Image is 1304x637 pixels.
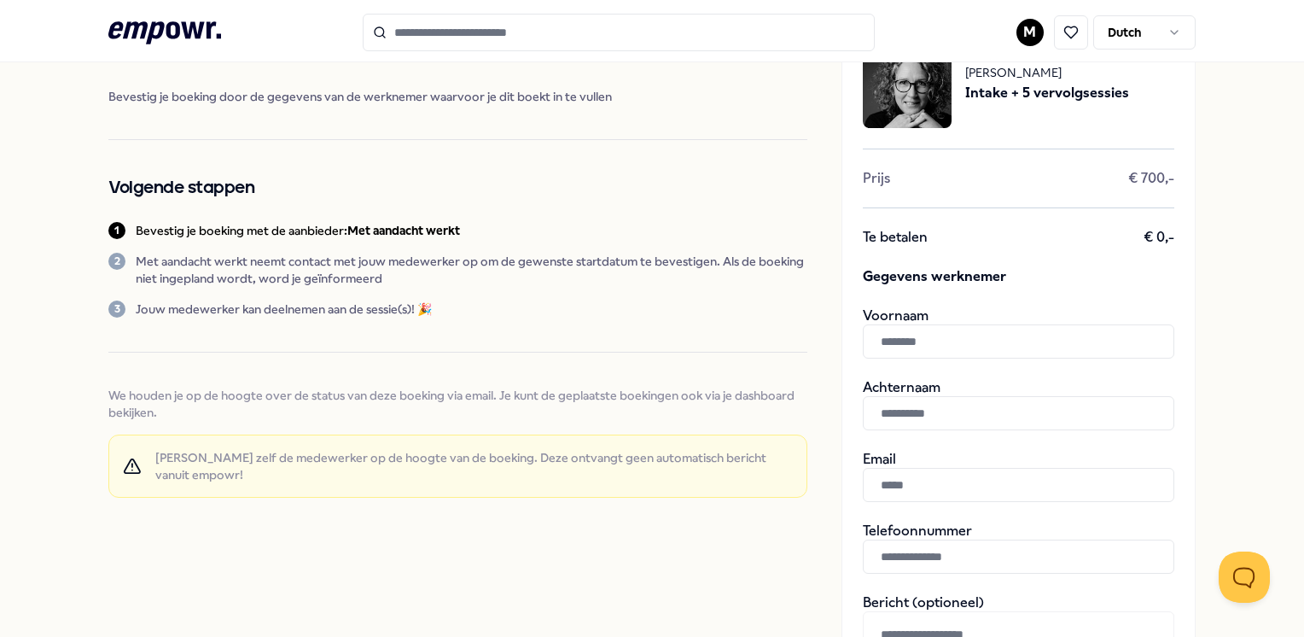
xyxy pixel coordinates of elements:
[965,63,1129,82] span: [PERSON_NAME]
[863,266,1174,287] span: Gegevens werknemer
[108,88,806,105] span: Bevestig je boeking door de gegevens van de werknemer waarvoor je dit boekt in te vullen
[863,451,1174,502] div: Email
[863,307,1174,359] div: Voornaam
[108,301,125,318] div: 3
[108,174,806,202] h2: Volgende stappen
[108,253,125,270] div: 2
[136,301,432,318] p: Jouw medewerker kan deelnemen aan de sessie(s)! 🎉
[108,222,125,239] div: 1
[1128,170,1174,187] span: € 700,-
[863,229,928,246] span: Te betalen
[863,170,890,187] span: Prijs
[347,224,460,237] b: Met aandacht werkt
[1016,19,1044,46] button: M
[1144,229,1174,246] span: € 0,-
[363,14,875,51] input: Search for products, categories or subcategories
[863,523,1174,574] div: Telefoonnummer
[136,222,460,239] p: Bevestig je boeking met de aanbieder:
[155,449,793,483] span: [PERSON_NAME] zelf de medewerker op de hoogte van de boeking. Deze ontvangt geen automatisch beri...
[965,82,1129,104] span: Intake + 5 vervolgsessies
[863,379,1174,430] div: Achternaam
[108,387,806,421] span: We houden je op de hoogte over de status van deze boeking via email. Je kunt de geplaatste boekin...
[863,39,952,128] img: package image
[136,253,806,287] p: Met aandacht werkt neemt contact met jouw medewerker op om de gewenste startdatum te bevestigen. ...
[1219,552,1270,603] iframe: Help Scout Beacon - Open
